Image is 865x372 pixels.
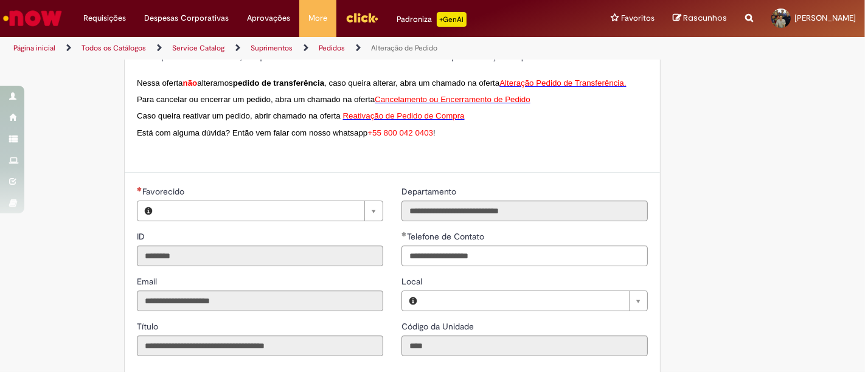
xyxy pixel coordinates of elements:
input: Código da Unidade [401,336,648,356]
span: Somente leitura - Email [137,276,159,287]
a: Alteração de Pedido [371,43,437,53]
input: Departamento [401,201,648,221]
ul: Trilhas de página [9,37,568,60]
span: Despesas Corporativas [144,12,229,24]
a: Limpar campo Favorecido [159,201,383,221]
label: Somente leitura - Título [137,320,161,332]
span: ! [433,128,436,137]
span: Reativação de Pedido de Compra [343,111,465,120]
span: Nessa oferta [137,78,183,88]
a: Limpar campo Local [424,291,647,311]
span: +55 800 042 0403 [367,128,433,137]
span: Obrigatório Preenchido [401,232,407,236]
span: Requisições [83,12,126,24]
span: [PERSON_NAME] [794,13,856,23]
a: Service Catalog [172,43,224,53]
span: alteramos , caso queira alterar, abra um chamado na oferta [197,78,499,88]
input: Email [137,291,383,311]
span: Aprovações [247,12,290,24]
input: ID [137,246,383,266]
span: More [308,12,327,24]
span: Somente leitura - Título [137,321,161,332]
span: Rascunhos [683,12,727,24]
a: Página inicial [13,43,55,53]
span: Telefone de Contato [407,231,487,242]
a: Cancelamento ou Encerramento de Pedido [375,94,530,104]
span: Necessários - Favorecido [142,186,187,197]
span: Para cancelar ou encerrar um pedido, abra um chamado na oferta [137,95,375,104]
span: Cancelamento ou Encerramento de Pedido [375,95,530,104]
div: Padroniza [397,12,467,27]
a: Todos os Catálogos [82,43,146,53]
strong: Nimbi [215,52,240,61]
label: Somente leitura - Email [137,275,159,288]
input: Título [137,336,383,356]
span: Somente leitura - Código da Unidade [401,321,476,332]
strong: pedido de transferência [233,78,324,88]
input: Telefone de Contato [401,246,648,266]
img: click_logo_yellow_360x200.png [346,9,378,27]
span: . [624,78,627,88]
a: Reativação de Pedido de Compra [343,110,465,120]
span: Caso queira reativar um pedido, abrir chamado na oferta [137,111,341,120]
p: +GenAi [437,12,467,27]
a: Pedidos [319,43,345,53]
label: Somente leitura - Código da Unidade [401,320,476,332]
img: ServiceNow [1,6,64,30]
button: Favorecido, Visualizar este registro [137,201,159,221]
a: Suprimentos [251,43,293,53]
span: Local [401,276,425,287]
span: Somente leitura - Departamento [401,186,459,197]
label: Somente leitura - ID [137,230,147,243]
label: Somente leitura - Departamento [401,185,459,198]
a: Rascunhos [673,13,727,24]
span: Somente leitura - ID [137,231,147,242]
span: Está com alguma dúvida? Então vem falar com nosso whatsapp [137,128,367,137]
span: não [183,78,198,88]
button: Local, Visualizar este registro [402,291,424,311]
span: Favoritos [621,12,655,24]
span: Necessários [137,187,142,191]
span: Alteração Pedido de Transferência [499,78,624,88]
a: Alteração Pedido de Transferência [499,77,624,88]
